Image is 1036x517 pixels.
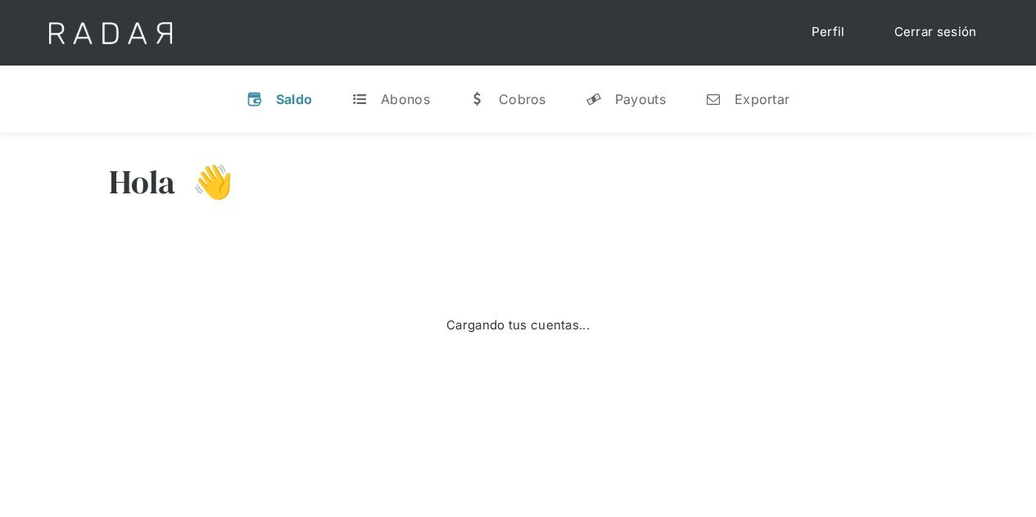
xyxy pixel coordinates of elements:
div: n [705,91,722,107]
div: Abonos [381,91,430,107]
a: Perfil [795,16,862,48]
div: Payouts [615,91,666,107]
h3: 👋 [176,161,233,202]
div: w [469,91,486,107]
div: v [247,91,263,107]
div: Saldo [276,91,313,107]
div: y [586,91,602,107]
div: Exportar [735,91,789,107]
div: t [351,91,368,107]
a: Cerrar sesión [878,16,993,48]
h3: Hola [109,161,176,202]
div: Cargando tus cuentas... [446,316,590,335]
div: Cobros [499,91,546,107]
